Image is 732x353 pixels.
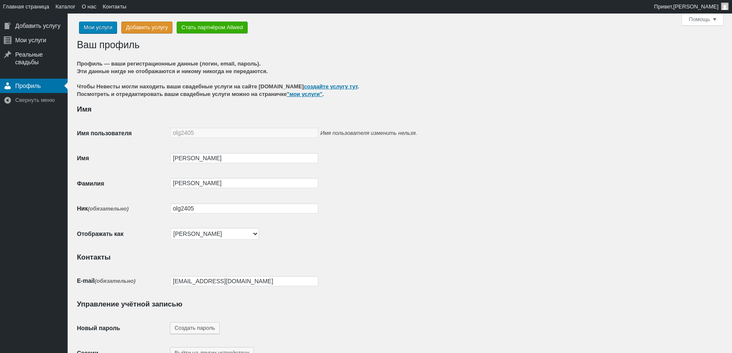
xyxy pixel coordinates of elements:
a: Добавить услугу [121,22,172,33]
span: Чтобы Невесты могли находить ваши свадебные услуги на сайте [DOMAIN_NAME] . Посмотреть и отредакт... [77,83,724,98]
span: (обязательно) [88,205,129,212]
label: Ник [77,205,128,212]
h2: Контакты [77,254,724,261]
label: E-mail [77,277,136,284]
label: Имя пользователя [77,130,132,137]
h2: Имя [77,106,724,113]
span: [PERSON_NAME] [673,3,718,10]
button: Помощь [682,14,723,25]
a: Стать партнёром Allwed [177,22,247,33]
button: Создать пароль [170,322,220,334]
h4: Профиль — ваши регистрационные данные (логин, email, пароль). Эти данные нигде не отображаются и ... [77,60,724,75]
label: Имя [77,155,89,161]
label: Фамилия [77,180,104,187]
span: Имя пользователя изменить нельзя. [320,130,417,136]
h2: Управление учётной записью [77,301,724,308]
a: создайте услугу тут [304,83,358,90]
a: Мои услуги [79,22,117,33]
a: "мои услуги" [287,91,322,97]
span: (обязательно) [95,278,136,284]
label: Отображать как [77,230,123,237]
label: Новый пароль [77,325,120,332]
h1: Ваш профиль [77,35,139,53]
